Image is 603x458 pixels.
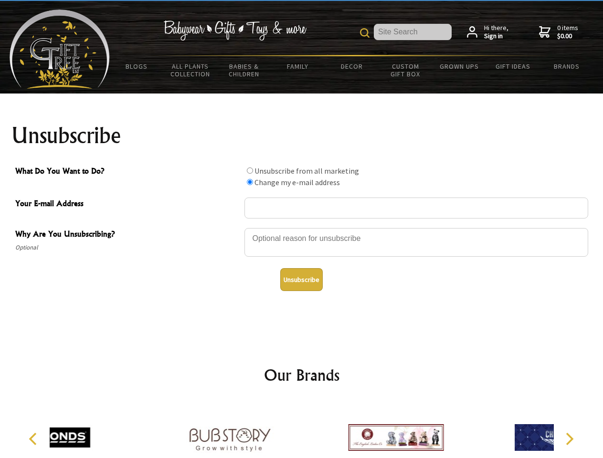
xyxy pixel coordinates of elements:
[15,242,240,253] span: Optional
[11,124,592,147] h1: Unsubscribe
[10,10,110,89] img: Babyware - Gifts - Toys and more...
[24,428,45,449] button: Previous
[247,167,253,174] input: What Do You Want to Do?
[280,268,323,291] button: Unsubscribe
[217,56,271,84] a: Babies & Children
[254,166,359,176] label: Unsubscribe from all marketing
[559,428,580,449] button: Next
[247,179,253,185] input: What Do You Want to Do?
[244,228,588,257] textarea: Why Are You Unsubscribing?
[374,24,452,40] input: Site Search
[19,364,584,386] h2: Our Brands
[15,198,240,211] span: Your E-mail Address
[379,56,433,84] a: Custom Gift Box
[163,21,307,41] img: Babywear - Gifts - Toys & more
[325,56,379,76] a: Decor
[557,32,578,41] strong: $0.00
[557,23,578,41] span: 0 items
[110,56,164,76] a: BLOGS
[540,56,594,76] a: Brands
[539,24,578,41] a: 0 items$0.00
[164,56,218,84] a: All Plants Collection
[484,32,508,41] strong: Sign in
[486,56,540,76] a: Gift Ideas
[244,198,588,219] input: Your E-mail Address
[254,177,340,187] label: Change my e-mail address
[15,228,240,242] span: Why Are You Unsubscribing?
[360,28,370,38] img: product search
[467,24,508,41] a: Hi there,Sign in
[15,165,240,179] span: What Do You Want to Do?
[484,24,508,41] span: Hi there,
[271,56,325,76] a: Family
[432,56,486,76] a: Grown Ups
